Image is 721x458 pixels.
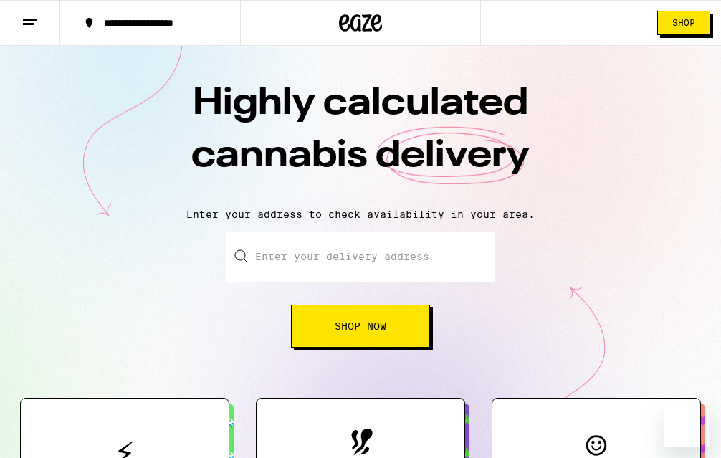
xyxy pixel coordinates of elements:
[335,321,386,331] span: Shop Now
[657,11,710,35] button: Shop
[646,11,721,35] a: Shop
[291,305,430,348] button: Shop Now
[664,401,710,447] iframe: Button to launch messaging window
[226,232,495,282] input: Enter your delivery address
[14,209,707,220] p: Enter your address to check availability in your area.
[672,19,695,27] span: Shop
[110,78,611,197] h1: Highly calculated cannabis delivery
